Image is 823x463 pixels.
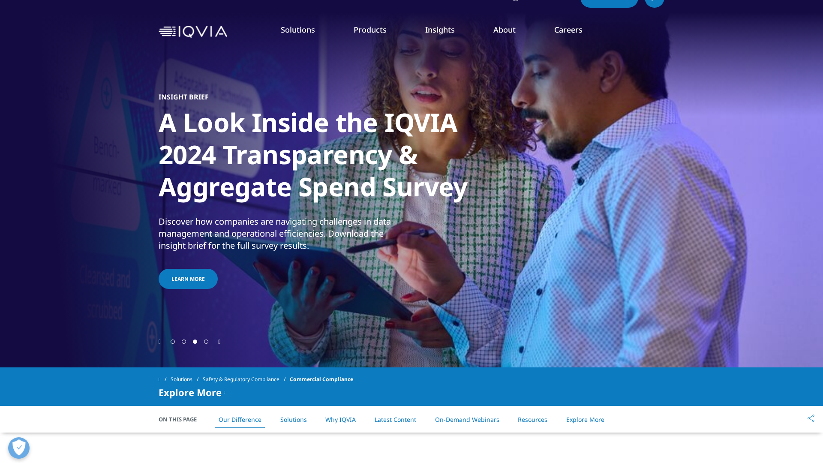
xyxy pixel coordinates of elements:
a: Safety & Regulatory Compliance [203,372,290,387]
img: IQVIA Healthcare Information Technology and Pharma Clinical Research Company [159,26,227,38]
button: 優先設定センターを開く [8,437,30,459]
div: Previous slide [159,337,161,346]
span: Go to slide 3 [193,340,197,344]
span: Go to slide 2 [182,340,186,344]
a: Solutions [280,415,307,424]
h1: A Look Inside the IQVIA 2024 Transparency & Aggregate Spend Survey [159,106,480,208]
a: Our Difference [219,415,261,424]
span: Go to slide 1 [171,340,175,344]
a: About [493,24,516,35]
a: On-Demand Webinars [435,415,499,424]
span: Go to slide 4 [204,340,208,344]
a: Insights [425,24,455,35]
div: Next slide [218,337,220,346]
a: Resources [518,415,547,424]
span: Explore More [159,387,222,397]
nav: Primary [231,12,664,52]
a: Latest Content [375,415,416,424]
div: 3 / 4 [159,46,664,337]
a: Careers [554,24,583,35]
span: On This Page [159,415,206,424]
a: Solutions [171,372,203,387]
a: Learn more [159,269,218,289]
span: Learn more [171,275,205,283]
a: Explore More [566,415,604,424]
h5: INSIGHT BRIEF [159,93,209,101]
a: Solutions [281,24,315,35]
a: Products [354,24,387,35]
span: Commercial Compliance [290,372,353,387]
a: Why IQVIA [325,415,356,424]
div: Discover how companies are navigating challenges in data management and operational efficiencies.... [159,216,409,252]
